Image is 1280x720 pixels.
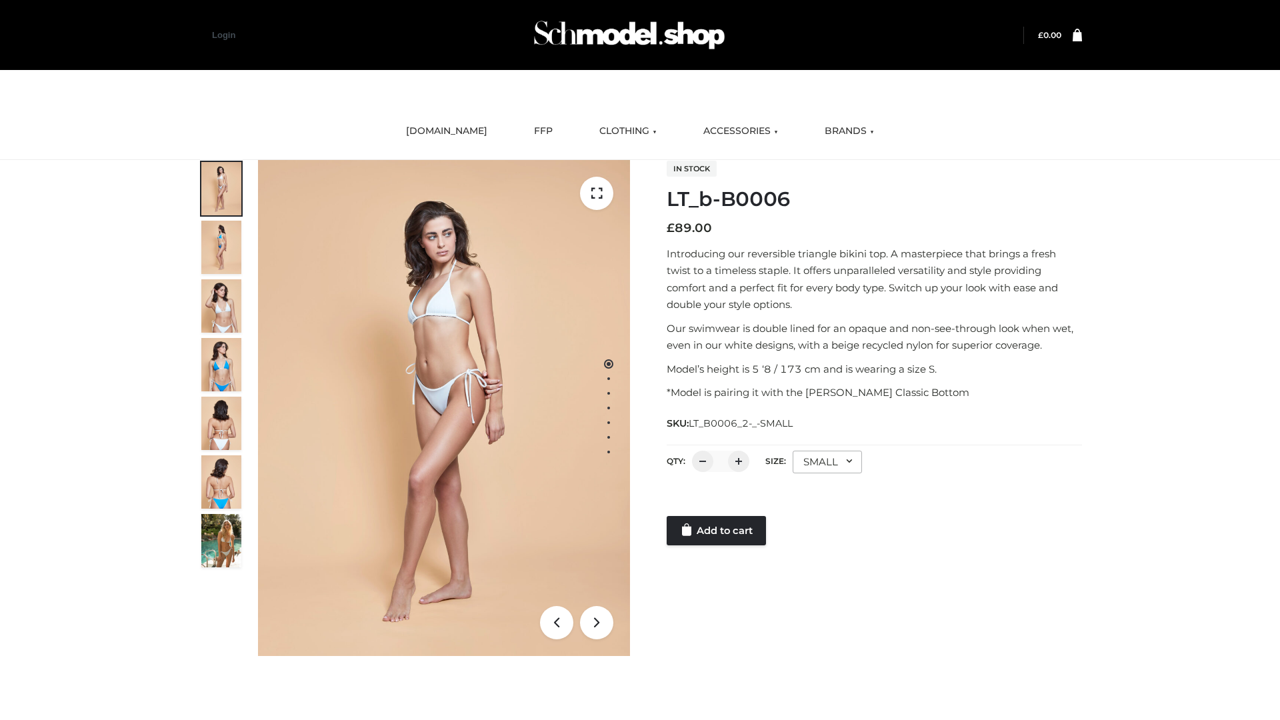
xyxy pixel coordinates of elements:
[765,456,786,466] label: Size:
[667,245,1082,313] p: Introducing our reversible triangle bikini top. A masterpiece that brings a fresh twist to a time...
[396,117,497,146] a: [DOMAIN_NAME]
[667,361,1082,378] p: Model’s height is 5 ‘8 / 173 cm and is wearing a size S.
[693,117,788,146] a: ACCESSORIES
[212,30,235,40] a: Login
[815,117,884,146] a: BRANDS
[667,516,766,545] a: Add to cart
[793,451,862,473] div: SMALL
[1038,30,1061,40] bdi: 0.00
[689,417,793,429] span: LT_B0006_2-_-SMALL
[667,161,717,177] span: In stock
[667,456,685,466] label: QTY:
[667,221,675,235] span: £
[201,279,241,333] img: ArielClassicBikiniTop_CloudNine_AzureSky_OW114ECO_3-scaled.jpg
[667,415,794,431] span: SKU:
[1038,30,1043,40] span: £
[201,221,241,274] img: ArielClassicBikiniTop_CloudNine_AzureSky_OW114ECO_2-scaled.jpg
[524,117,563,146] a: FFP
[667,221,712,235] bdi: 89.00
[258,160,630,656] img: ArielClassicBikiniTop_CloudNine_AzureSky_OW114ECO_1
[667,384,1082,401] p: *Model is pairing it with the [PERSON_NAME] Classic Bottom
[667,320,1082,354] p: Our swimwear is double lined for an opaque and non-see-through look when wet, even in our white d...
[1038,30,1061,40] a: £0.00
[529,9,729,61] img: Schmodel Admin 964
[201,514,241,567] img: Arieltop_CloudNine_AzureSky2.jpg
[201,455,241,509] img: ArielClassicBikiniTop_CloudNine_AzureSky_OW114ECO_8-scaled.jpg
[667,187,1082,211] h1: LT_b-B0006
[201,397,241,450] img: ArielClassicBikiniTop_CloudNine_AzureSky_OW114ECO_7-scaled.jpg
[201,338,241,391] img: ArielClassicBikiniTop_CloudNine_AzureSky_OW114ECO_4-scaled.jpg
[589,117,667,146] a: CLOTHING
[201,162,241,215] img: ArielClassicBikiniTop_CloudNine_AzureSky_OW114ECO_1-scaled.jpg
